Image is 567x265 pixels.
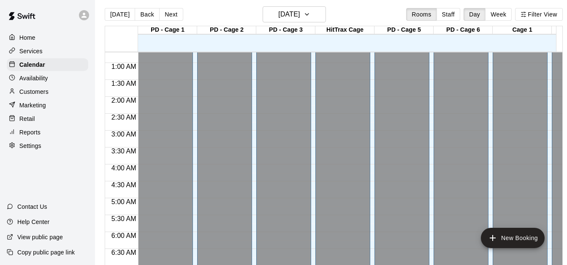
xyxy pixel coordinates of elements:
div: PD - Cage 3 [256,26,315,34]
a: Home [7,31,88,44]
div: PD - Cage 1 [138,26,197,34]
p: Copy public page link [17,248,75,257]
span: 4:30 AM [109,181,138,189]
button: Back [135,8,160,21]
a: Settings [7,139,88,152]
p: Reports [19,128,41,137]
span: 1:30 AM [109,80,138,87]
a: Marketing [7,99,88,112]
span: 4:00 AM [109,164,138,172]
div: PD - Cage 6 [434,26,493,34]
span: 2:00 AM [109,97,138,104]
div: PD - Cage 5 [374,26,434,34]
p: Availability [19,74,48,82]
span: 6:30 AM [109,249,138,256]
a: Reports [7,126,88,139]
p: Help Center [17,218,49,226]
h6: [DATE] [278,8,300,20]
span: 6:00 AM [109,232,138,239]
button: Next [159,8,183,21]
button: add [481,228,545,248]
a: Retail [7,112,88,125]
p: Retail [19,115,35,123]
span: 3:30 AM [109,148,138,155]
button: Filter View [515,8,562,21]
span: 3:00 AM [109,131,138,138]
p: Contact Us [17,202,47,211]
button: Day [464,8,486,21]
button: [DATE] [105,8,135,21]
p: Services [19,47,43,55]
p: Calendar [19,60,45,69]
button: [DATE] [263,6,326,22]
button: Rooms [406,8,437,21]
div: HitTrax Cage [315,26,374,34]
a: Availability [7,72,88,85]
div: PD - Cage 2 [197,26,256,34]
a: Calendar [7,58,88,71]
span: 2:30 AM [109,114,138,121]
span: 1:00 AM [109,63,138,70]
span: 5:30 AM [109,215,138,222]
span: 5:00 AM [109,198,138,205]
button: Week [485,8,512,21]
p: Customers [19,87,49,96]
div: Cage 1 [493,26,552,34]
button: Staff [437,8,461,21]
a: Customers [7,85,88,98]
p: View public page [17,233,63,241]
p: Settings [19,142,41,150]
p: Marketing [19,101,46,109]
a: Services [7,45,88,57]
p: Home [19,33,35,42]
